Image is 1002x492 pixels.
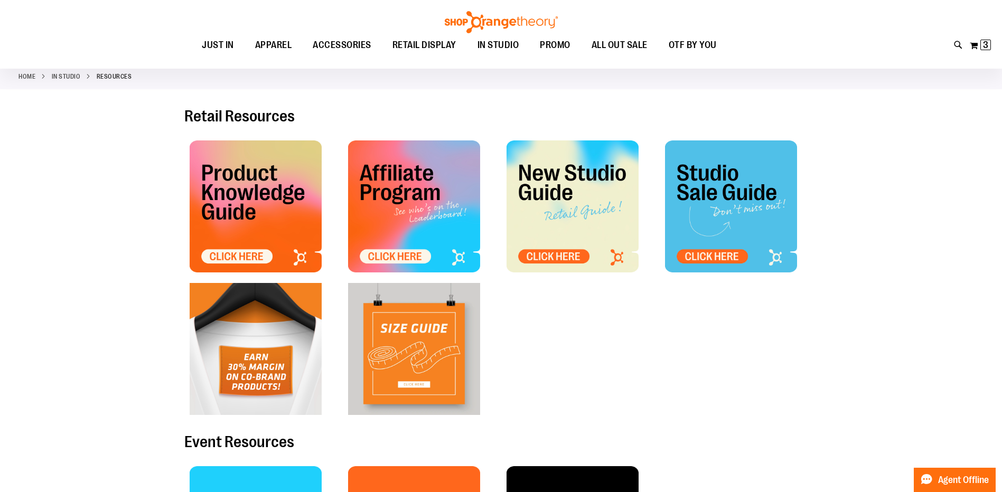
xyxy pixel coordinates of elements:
[52,72,81,81] a: IN STUDIO
[190,283,322,415] img: OTF Tile - Co Brand Marketing
[592,33,648,57] span: ALL OUT SALE
[914,468,996,492] button: Agent Offline
[202,33,234,57] span: JUST IN
[938,475,989,485] span: Agent Offline
[477,33,519,57] span: IN STUDIO
[184,108,818,125] h2: Retail Resources
[97,72,132,81] strong: Resources
[983,40,988,50] span: 3
[313,33,371,57] span: ACCESSORIES
[443,11,559,33] img: Shop Orangetheory
[669,33,717,57] span: OTF BY YOU
[348,283,480,415] a: click here for Size Guide
[540,33,570,57] span: PROMO
[348,283,480,415] img: size guide
[348,140,480,272] img: OTF Affiliate Tile
[665,140,797,272] img: OTF - Studio Sale Tile
[392,33,456,57] span: RETAIL DISPLAY
[255,33,292,57] span: APPAREL
[18,72,35,81] a: Home
[184,433,818,450] h2: Event Resources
